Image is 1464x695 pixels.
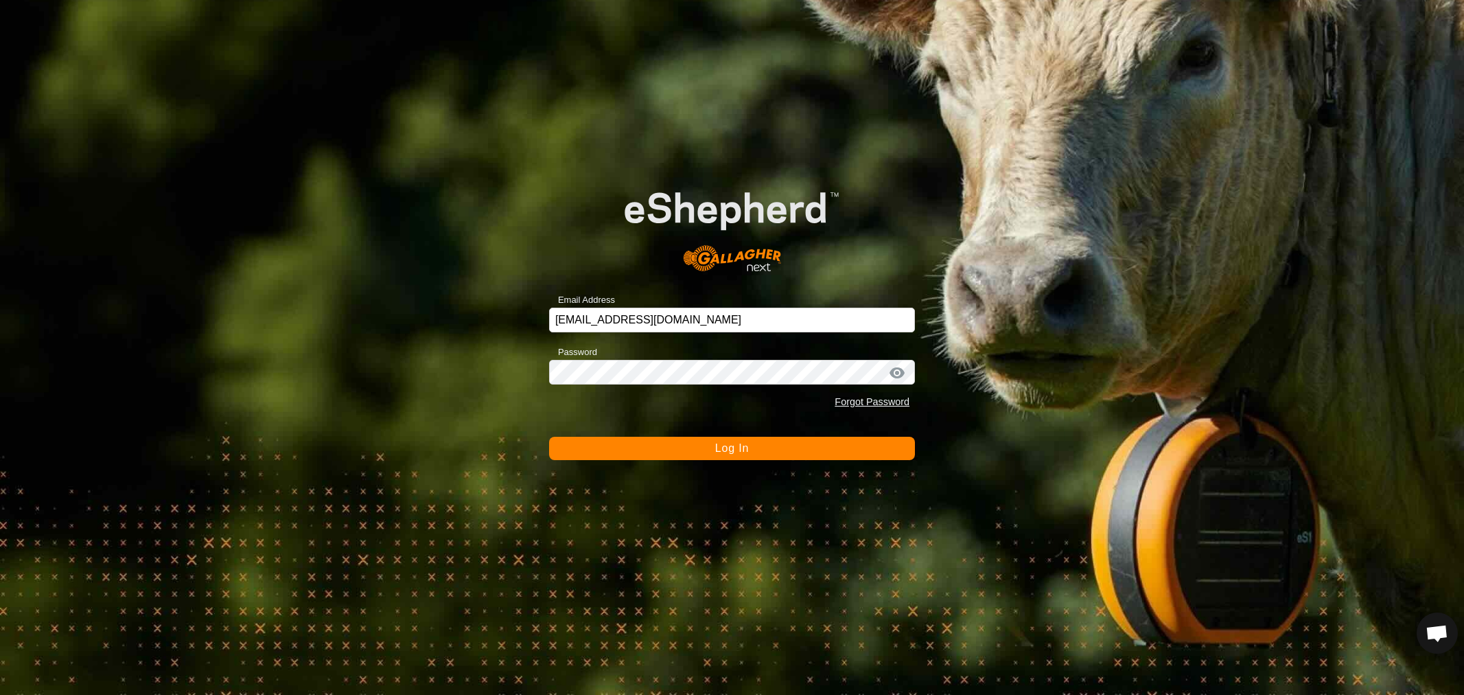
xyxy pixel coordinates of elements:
img: E-shepherd Logo [585,161,879,286]
span: Log In [715,442,749,454]
a: Forgot Password [835,396,909,407]
label: Password [549,345,597,359]
input: Email Address [549,308,915,332]
div: Open chat [1417,613,1458,654]
label: Email Address [549,293,615,307]
button: Log In [549,437,915,460]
